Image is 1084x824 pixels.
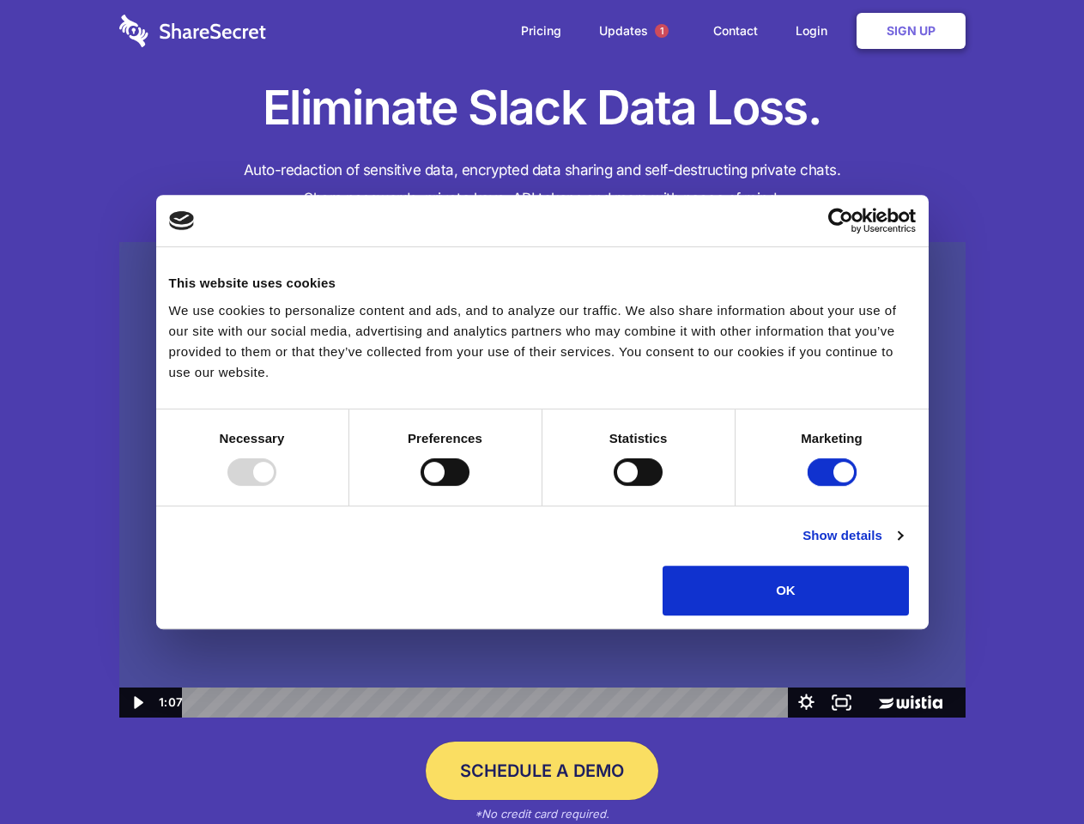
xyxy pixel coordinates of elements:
[663,566,909,615] button: OK
[119,15,266,47] img: logo-wordmark-white-trans-d4663122ce5f474addd5e946df7df03e33cb6a1c49d2221995e7729f52c070b2.svg
[119,242,966,718] img: Sharesecret
[857,13,966,49] a: Sign Up
[998,738,1063,803] iframe: Drift Widget Chat Controller
[426,742,658,800] a: Schedule a Demo
[119,688,154,718] button: Play Video
[169,211,195,230] img: logo
[859,688,965,718] a: Wistia Logo -- Learn More
[802,525,902,546] a: Show details
[696,4,775,58] a: Contact
[169,300,916,383] div: We use cookies to personalize content and ads, and to analyze our traffic. We also share informat...
[196,688,780,718] div: Playbar
[119,77,966,139] h1: Eliminate Slack Data Loss.
[766,208,916,233] a: Usercentrics Cookiebot - opens in a new window
[609,431,668,445] strong: Statistics
[789,688,824,718] button: Show settings menu
[801,431,863,445] strong: Marketing
[119,156,966,213] h4: Auto-redaction of sensitive data, encrypted data sharing and self-destructing private chats. Shar...
[824,688,859,718] button: Fullscreen
[504,4,578,58] a: Pricing
[475,807,609,821] em: *No credit card required.
[655,24,669,38] span: 1
[220,431,285,445] strong: Necessary
[169,273,916,294] div: This website uses cookies
[778,4,853,58] a: Login
[408,431,482,445] strong: Preferences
